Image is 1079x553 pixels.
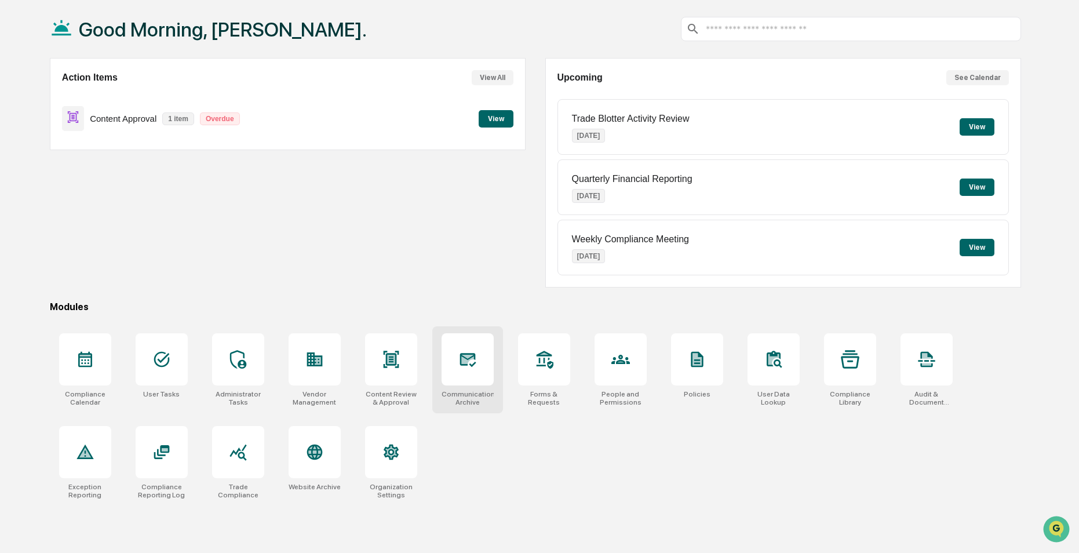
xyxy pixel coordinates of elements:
[684,390,710,398] div: Policies
[12,24,211,43] p: How can we help?
[23,168,73,180] span: Data Lookup
[59,390,111,406] div: Compliance Calendar
[62,72,118,83] h2: Action Items
[212,483,264,499] div: Trade Compliance
[200,112,240,125] p: Overdue
[115,197,140,205] span: Pylon
[79,141,148,162] a: 🗄️Attestations
[12,89,32,110] img: 1746055101610-c473b297-6a78-478c-a979-82029cc54cd1
[518,390,570,406] div: Forms & Requests
[143,390,180,398] div: User Tasks
[82,196,140,205] a: Powered byPylon
[84,147,93,157] div: 🗄️
[39,89,190,100] div: Start new chat
[162,112,194,125] p: 1 item
[479,112,513,123] a: View
[7,163,78,184] a: 🔎Data Lookup
[79,18,367,41] h1: Good Morning, [PERSON_NAME].
[90,114,156,123] p: Content Approval
[960,239,994,256] button: View
[960,118,994,136] button: View
[136,483,188,499] div: Compliance Reporting Log
[442,390,494,406] div: Communications Archive
[572,234,689,245] p: Weekly Compliance Meeting
[96,146,144,158] span: Attestations
[557,72,603,83] h2: Upcoming
[472,70,513,85] button: View All
[59,483,111,499] div: Exception Reporting
[50,301,1021,312] div: Modules
[7,141,79,162] a: 🖐️Preclearance
[12,147,21,157] div: 🖐️
[197,92,211,106] button: Start new chat
[824,390,876,406] div: Compliance Library
[748,390,800,406] div: User Data Lookup
[1042,515,1073,546] iframe: Open customer support
[595,390,647,406] div: People and Permissions
[946,70,1009,85] button: See Calendar
[365,390,417,406] div: Content Review & Approval
[572,249,606,263] p: [DATE]
[960,179,994,196] button: View
[572,129,606,143] p: [DATE]
[23,146,75,158] span: Preclearance
[212,390,264,406] div: Administrator Tasks
[39,100,147,110] div: We're available if you need us!
[901,390,953,406] div: Audit & Document Logs
[289,483,341,491] div: Website Archive
[365,483,417,499] div: Organization Settings
[479,110,513,128] button: View
[572,114,690,124] p: Trade Blotter Activity Review
[572,174,692,184] p: Quarterly Financial Reporting
[572,189,606,203] p: [DATE]
[289,390,341,406] div: Vendor Management
[12,169,21,179] div: 🔎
